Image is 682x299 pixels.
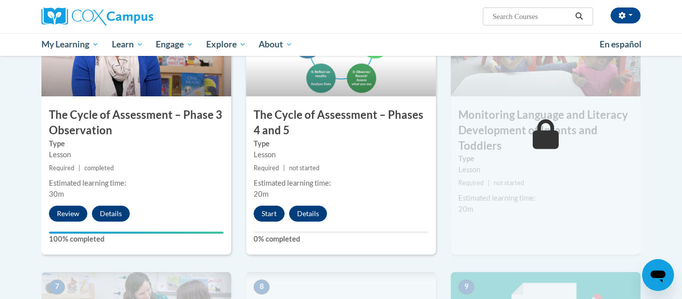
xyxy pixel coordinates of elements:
[254,206,285,222] button: Start
[41,7,231,25] a: Cox Campus
[254,149,428,160] div: Lesson
[451,107,641,153] h3: Monitoring Language and Literacy Development of Infants and Toddlers
[149,33,200,56] a: Engage
[458,280,474,295] span: 9
[49,178,224,189] div: Estimated learning time:
[494,179,524,187] span: not started
[458,205,473,213] span: 20m
[488,179,490,187] span: |
[254,178,428,189] div: Estimated learning time:
[112,38,143,50] span: Learn
[41,107,231,138] h3: The Cycle of Assessment – Phase 3 Observation
[283,164,285,172] span: |
[49,280,65,295] span: 7
[492,10,572,22] input: Search Courses
[458,164,633,175] div: Lesson
[84,164,114,172] span: completed
[35,33,105,56] a: My Learning
[593,34,648,55] a: En español
[254,190,269,198] span: 20m
[458,193,633,204] div: Estimated learning time:
[49,164,74,172] span: Required
[41,38,99,50] span: My Learning
[253,33,300,56] a: About
[642,259,674,291] iframe: Button to launch messaging window
[289,164,320,172] span: not started
[254,280,270,295] span: 8
[254,164,279,172] span: Required
[600,39,642,49] span: En español
[49,190,64,198] span: 30m
[41,7,153,25] img: Cox Campus
[611,7,641,23] button: Account Settings
[105,33,150,56] a: Learn
[259,38,293,50] span: About
[156,38,193,50] span: Engage
[78,164,80,172] span: |
[206,38,246,50] span: Explore
[92,206,130,222] button: Details
[49,206,87,222] button: Review
[458,153,633,164] label: Type
[26,33,656,56] div: Main menu
[49,234,224,245] label: 100% completed
[49,149,224,160] div: Lesson
[254,234,428,245] label: 0% completed
[49,232,224,234] div: Your progress
[246,107,436,138] h3: The Cycle of Assessment – Phases 4 and 5
[49,138,224,149] label: Type
[289,206,327,222] button: Details
[458,179,484,187] span: Required
[572,10,587,22] button: Search
[254,138,428,149] label: Type
[200,33,253,56] a: Explore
